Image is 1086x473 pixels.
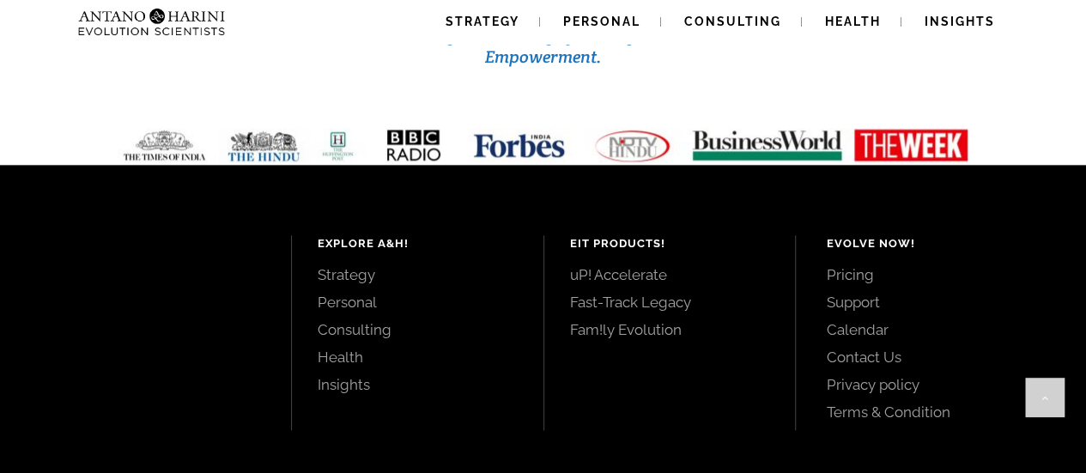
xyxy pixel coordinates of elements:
[826,293,1047,312] a: Support
[318,320,518,339] a: Consulting
[318,265,518,284] a: Strategy
[570,293,770,312] a: Fast-Track Legacy
[925,15,995,28] span: Insights
[826,320,1047,339] a: Calendar
[570,320,770,339] a: Fam!ly Evolution
[318,293,518,312] a: Personal
[826,235,1047,252] h4: Evolve Now!
[318,235,518,252] h4: Explore A&H!
[318,375,518,394] a: Insights
[826,375,1047,394] a: Privacy policy
[826,265,1047,284] a: Pricing
[318,348,518,367] a: Health
[446,15,519,28] span: Strategy
[684,15,781,28] span: Consulting
[570,235,770,252] h4: EIT Products!
[826,403,1047,421] a: Terms & Condition
[826,348,1047,367] a: Contact Us
[825,15,881,28] span: Health
[563,15,640,28] span: Personal
[104,128,983,163] img: Media-Strip
[570,265,770,284] a: uP! Accelerate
